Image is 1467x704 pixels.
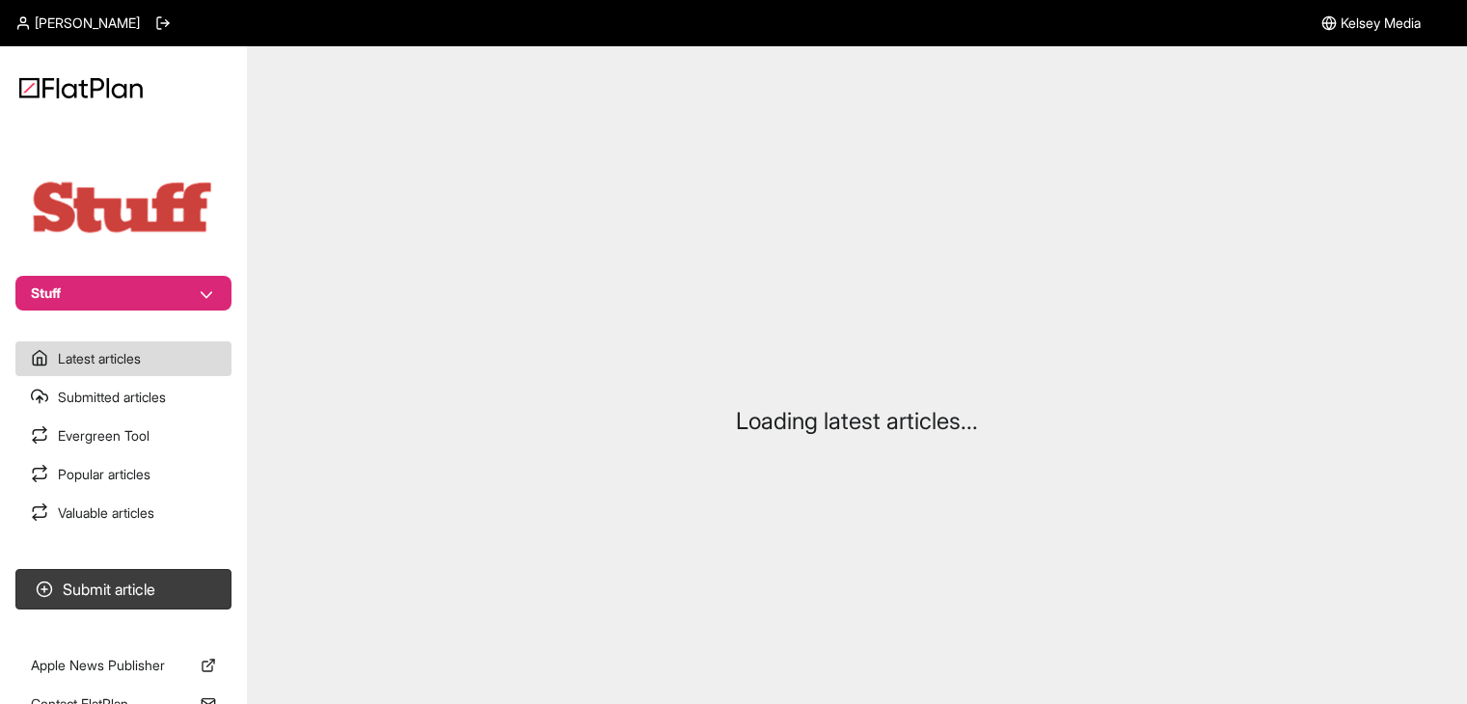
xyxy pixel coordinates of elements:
a: Apple News Publisher [15,648,231,683]
img: Logo [19,77,143,98]
button: Submit article [15,569,231,609]
img: Publication Logo [27,177,220,237]
span: [PERSON_NAME] [35,14,140,33]
a: Submitted articles [15,380,231,415]
a: Evergreen Tool [15,419,231,453]
a: [PERSON_NAME] [15,14,140,33]
button: Stuff [15,276,231,311]
span: Kelsey Media [1341,14,1421,33]
a: Latest articles [15,341,231,376]
p: Loading latest articles... [736,406,978,437]
a: Popular articles [15,457,231,492]
a: Valuable articles [15,496,231,530]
